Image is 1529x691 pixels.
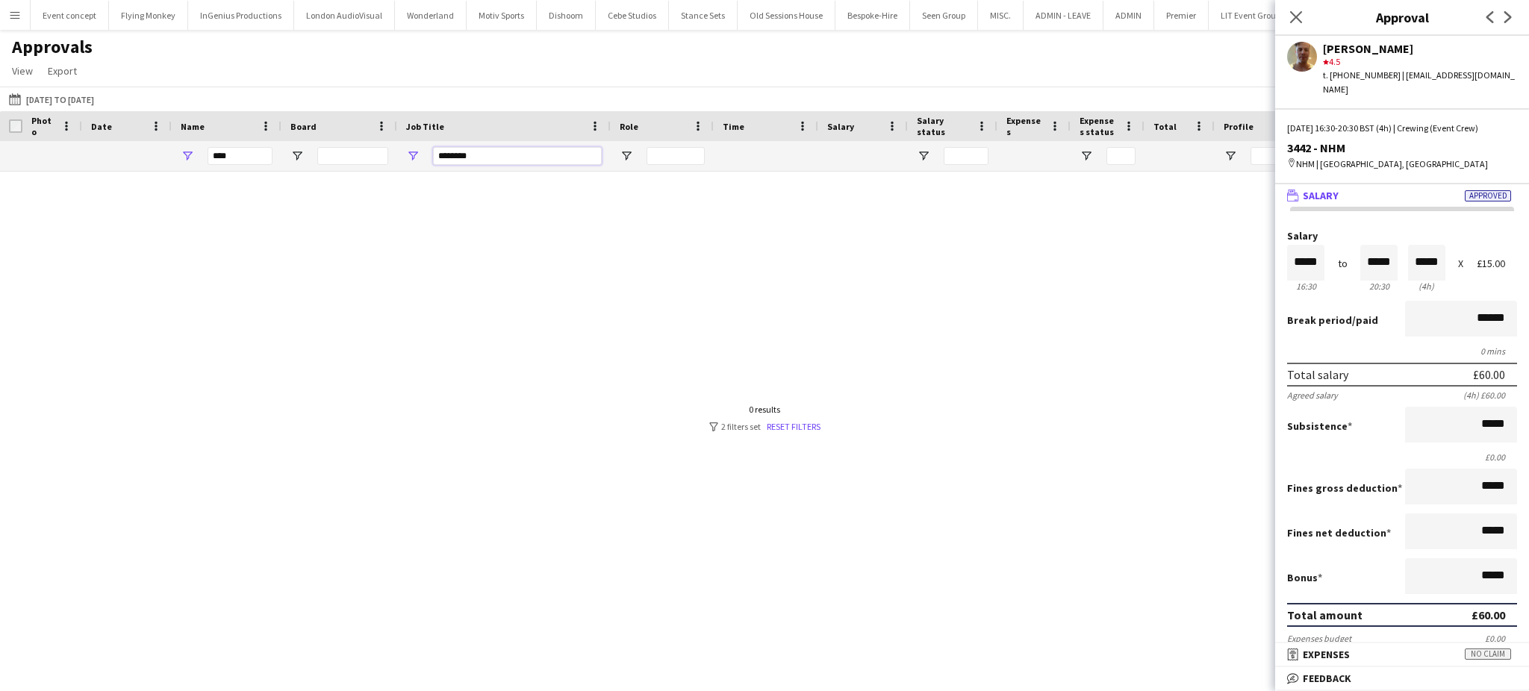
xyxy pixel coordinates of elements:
[109,1,188,30] button: Flying Monkey
[1287,419,1352,433] label: Subsistence
[1287,157,1517,171] div: NHM | [GEOGRAPHIC_DATA], [GEOGRAPHIC_DATA]
[1154,1,1209,30] button: Premier
[1303,648,1350,661] span: Expenses
[827,121,854,132] span: Salary
[1224,121,1254,132] span: Profile
[290,149,304,163] button: Open Filter Menu
[537,1,596,30] button: Dishoom
[1275,643,1529,666] mat-expansion-panel-header: ExpensesNo claim
[1465,190,1511,201] span: Approved
[1287,451,1517,463] div: £0.00
[1463,390,1517,401] div: (4h) £60.00
[1287,571,1322,584] label: Bonus
[647,147,705,165] input: Role Filter Input
[181,149,194,163] button: Open Filter Menu
[978,1,1024,30] button: MISC.
[1103,1,1154,30] button: ADMIN
[709,404,820,415] div: 0 results
[620,149,633,163] button: Open Filter Menu
[1287,122,1517,135] div: [DATE] 16:30-20:30 BST (4h) | Crewing (Event Crew)
[1287,313,1352,327] span: Break period
[596,1,669,30] button: Cebe Studios
[467,1,537,30] button: Motiv Sports
[1080,115,1118,137] span: Expenses status
[944,147,988,165] input: Salary status Filter Input
[917,115,971,137] span: Salary status
[1287,231,1517,242] label: Salary
[6,90,97,108] button: [DATE] to [DATE]
[1106,147,1136,165] input: Expenses status Filter Input
[910,1,978,30] button: Seen Group
[48,64,77,78] span: Export
[395,1,467,30] button: Wonderland
[12,64,33,78] span: View
[1275,667,1529,690] mat-expansion-panel-header: Feedback
[1024,1,1103,30] button: ADMIN - LEAVE
[1287,633,1351,644] div: Expenses budget
[1360,281,1398,292] div: 20:30
[1473,367,1505,382] div: £60.00
[406,149,420,163] button: Open Filter Menu
[723,121,744,132] span: Time
[1287,607,1363,622] div: Total amount
[1006,115,1044,137] span: Expenses
[1287,281,1324,292] div: 16:30
[31,115,55,137] span: Photo
[1251,147,1310,165] input: Profile Filter Input
[42,61,83,81] a: Export
[1080,149,1093,163] button: Open Filter Menu
[1287,141,1517,154] div: 3442 - NHM
[1408,281,1445,292] div: 4h
[835,1,910,30] button: Bespoke-Hire
[738,1,835,30] button: Old Sessions House
[1338,258,1348,269] div: to
[1323,42,1517,55] div: [PERSON_NAME]
[406,121,444,132] span: Job Title
[6,61,39,81] a: View
[1275,7,1529,27] h3: Approval
[1224,149,1237,163] button: Open Filter Menu
[1323,55,1517,69] div: 4.5
[1275,184,1529,207] mat-expansion-panel-header: SalaryApproved
[1287,481,1402,495] label: Fines gross deduction
[767,421,820,432] a: Reset filters
[188,1,294,30] button: InGenius Productions
[1287,345,1517,357] div: 0 mins
[294,1,395,30] button: London AudioVisual
[1303,672,1351,685] span: Feedback
[1209,1,1293,30] button: LIT Event Group
[620,121,638,132] span: Role
[181,121,205,132] span: Name
[1458,258,1463,269] div: X
[1287,390,1338,401] div: Agreed salary
[1287,526,1391,540] label: Fines net deduction
[31,1,109,30] button: Event concept
[1303,189,1339,202] span: Salary
[1287,367,1348,382] div: Total salary
[290,121,317,132] span: Board
[1477,258,1517,269] div: £15.00
[1323,69,1517,96] div: t. [PHONE_NUMBER] | [EMAIL_ADDRESS][DOMAIN_NAME]
[917,149,930,163] button: Open Filter Menu
[433,147,602,165] input: Job Title Filter Input
[669,1,738,30] button: Stance Sets
[91,121,112,132] span: Date
[317,147,388,165] input: Board Filter Input
[1153,121,1177,132] span: Total
[1287,313,1378,327] label: /paid
[709,421,820,432] div: 2 filters set
[1465,648,1511,660] span: No claim
[1485,633,1517,644] div: £0.00
[9,119,22,133] input: Column with Header Selection
[208,147,273,165] input: Name Filter Input
[1472,607,1505,622] div: £60.00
